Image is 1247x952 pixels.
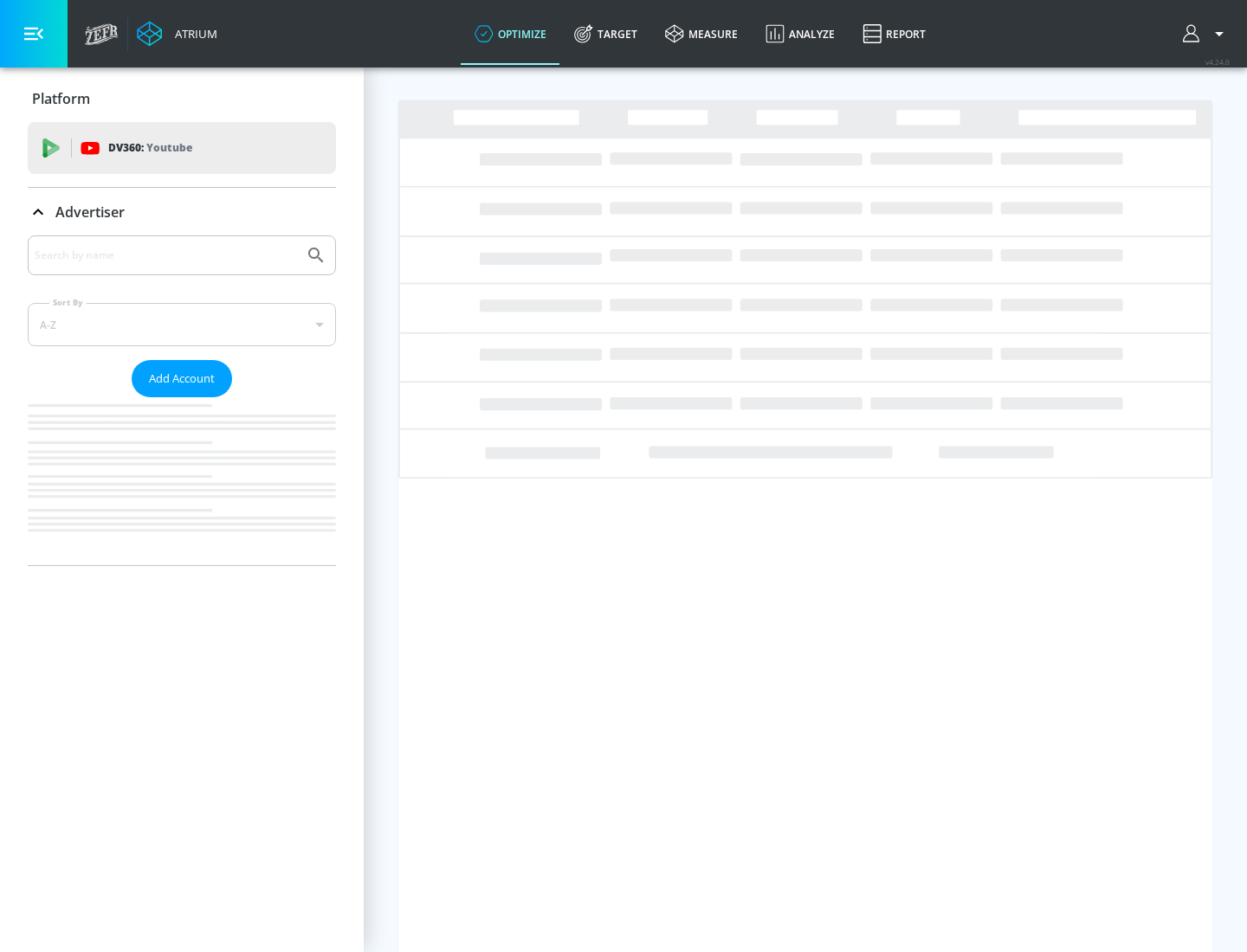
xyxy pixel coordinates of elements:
div: Advertiser [28,235,336,565]
span: Add Account [149,369,215,389]
button: Add Account [132,360,232,397]
div: DV360: Youtube [28,122,336,174]
p: Platform [32,89,90,108]
div: Advertiser [28,188,336,236]
a: optimize [461,3,560,65]
div: Platform [28,74,336,123]
input: Search by name [35,244,297,267]
p: DV360: [108,138,192,158]
span: v 4.24.0 [1205,57,1230,67]
p: Youtube [146,138,192,157]
p: Advertiser [55,203,125,222]
a: Analyze [752,3,849,65]
label: Sort By [49,297,87,308]
a: Target [560,3,651,65]
a: Report [849,3,940,65]
div: Atrium [168,26,217,42]
div: A-Z [28,303,336,346]
nav: list of Advertiser [28,397,336,565]
a: Atrium [137,21,217,47]
a: measure [651,3,752,65]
